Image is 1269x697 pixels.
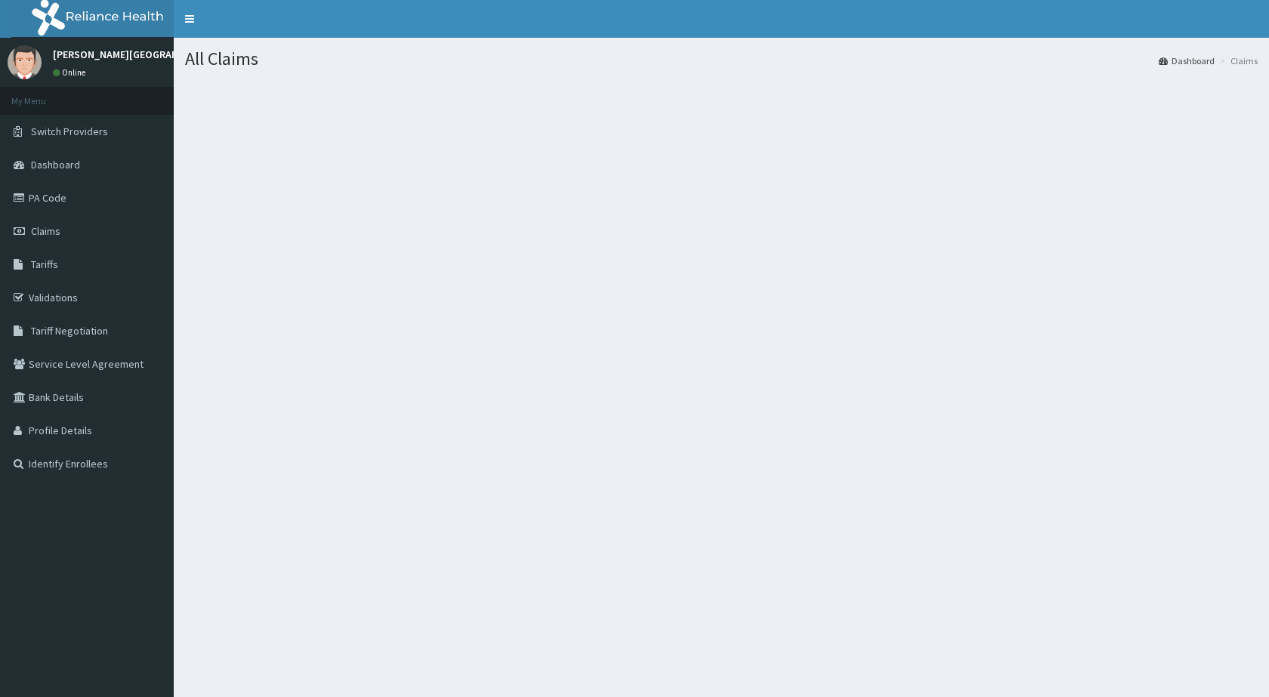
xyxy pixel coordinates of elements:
[31,258,58,271] span: Tariffs
[31,324,108,338] span: Tariff Negotiation
[53,67,89,78] a: Online
[1216,54,1258,67] li: Claims
[8,45,42,79] img: User Image
[31,224,60,238] span: Claims
[1159,54,1215,67] a: Dashboard
[185,49,1258,69] h1: All Claims
[31,158,80,171] span: Dashboard
[53,49,227,60] p: [PERSON_NAME][GEOGRAPHIC_DATA]
[31,125,108,138] span: Switch Providers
